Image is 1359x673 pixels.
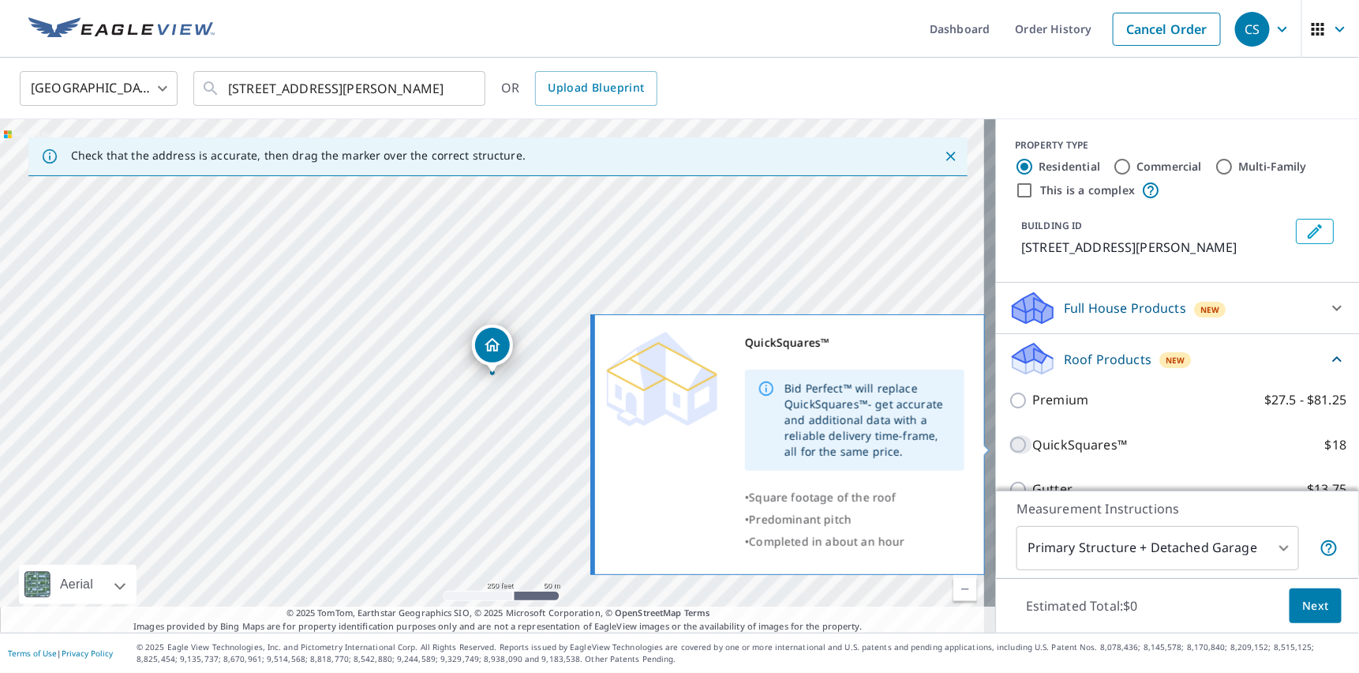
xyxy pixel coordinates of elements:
[1016,526,1299,570] div: Primary Structure + Detached Garage
[1064,299,1186,318] p: Full House Products
[19,565,137,604] div: Aerial
[501,71,657,106] div: OR
[684,607,710,618] a: Terms
[749,534,904,549] span: Completed in about an hour
[607,332,717,427] img: Premium
[535,71,657,106] a: Upload Blueprint
[28,17,215,41] img: EV Logo
[941,146,961,167] button: Close
[1235,12,1270,47] div: CS
[8,648,57,659] a: Terms of Use
[137,641,1351,665] p: © 2025 Eagle View Technologies, Inc. and Pictometry International Corp. All Rights Reserved. Repo...
[749,512,852,527] span: Predominant pitch
[1021,238,1290,257] p: [STREET_ADDRESS][PERSON_NAME]
[8,649,113,658] p: |
[1013,588,1151,623] p: Estimated Total: $0
[1166,354,1185,367] span: New
[1296,219,1334,244] button: Edit building 1
[1032,390,1088,410] p: Premium
[1238,159,1307,175] label: Multi-Family
[1009,289,1346,327] div: Full House ProductsNew
[615,607,681,618] a: OpenStreetMap
[20,66,178,111] div: [GEOGRAPHIC_DATA]
[548,78,644,98] span: Upload Blueprint
[745,332,964,354] div: QuickSquares™
[62,648,113,659] a: Privacy Policy
[745,487,964,509] div: •
[1040,182,1135,198] label: This is a complex
[1113,13,1221,46] a: Cancel Order
[1039,159,1100,175] label: Residential
[745,531,964,553] div: •
[1015,138,1340,152] div: PROPERTY TYPE
[286,607,710,620] span: © 2025 TomTom, Earthstar Geographics SIO, © 2025 Microsoft Corporation, ©
[1325,435,1346,455] p: $18
[1009,340,1346,378] div: Roof ProductsNew
[1064,350,1151,369] p: Roof Products
[1032,435,1127,455] p: QuickSquares™
[784,374,952,466] div: Bid Perfect™ will replace QuickSquares™- get accurate and additional data with a reliable deliver...
[472,325,513,374] div: Dropped pin, building 1, Residential property, 115 Rutledge St Syracuse, NY 13219
[1032,479,1073,499] p: Gutter
[1290,588,1342,624] button: Next
[1320,539,1338,558] span: Your report will include the primary structure and a detached garage if one exists.
[749,490,896,505] span: Square footage of the roof
[953,577,977,601] a: Current Level 17, Zoom Out
[1200,303,1220,316] span: New
[1136,159,1202,175] label: Commercial
[1021,219,1082,232] p: BUILDING ID
[1264,390,1346,410] p: $27.5 - $81.25
[228,66,453,111] input: Search by address or latitude-longitude
[745,509,964,531] div: •
[1307,479,1346,499] p: $13.75
[55,565,98,604] div: Aerial
[1016,499,1338,518] p: Measurement Instructions
[1302,596,1329,616] span: Next
[71,149,526,163] p: Check that the address is accurate, then drag the marker over the correct structure.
